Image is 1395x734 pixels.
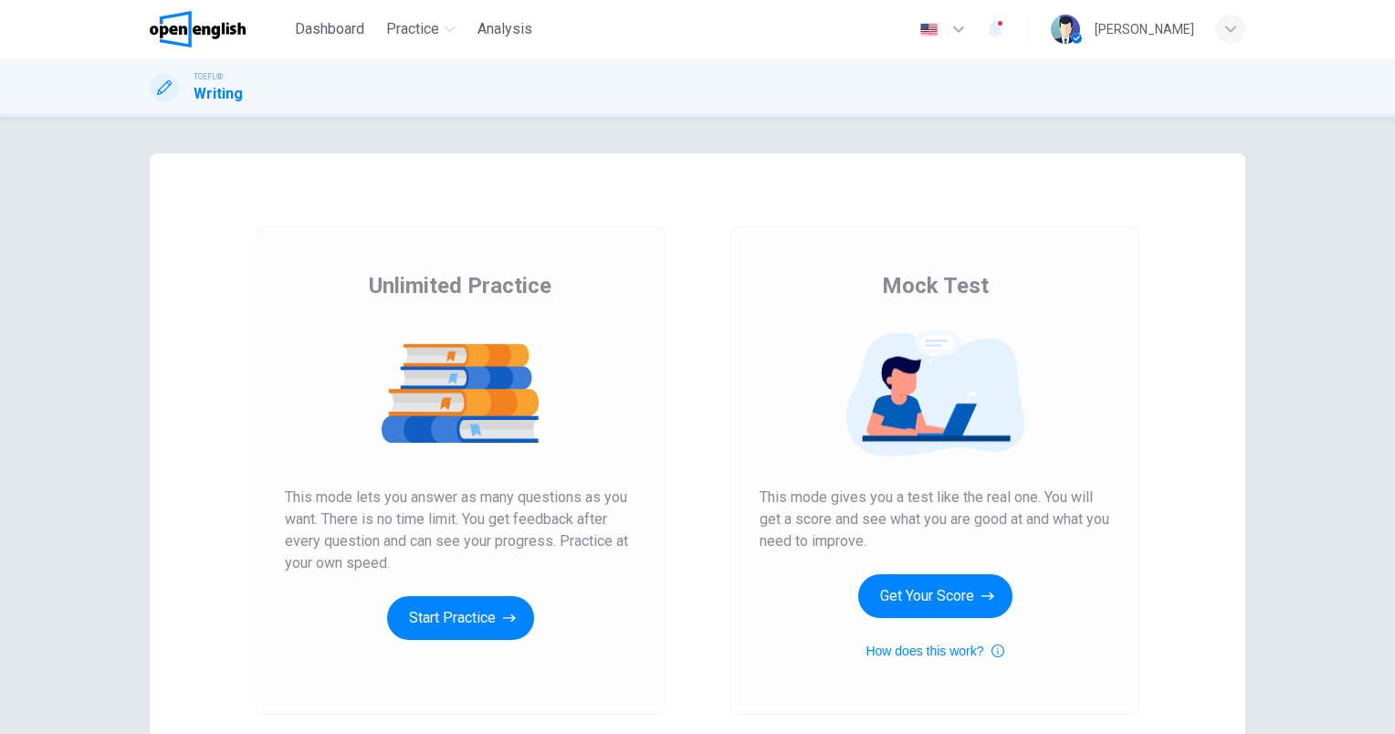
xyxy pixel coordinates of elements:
[918,23,940,37] img: en
[882,271,989,300] span: Mock Test
[150,11,246,47] img: OpenEnglish logo
[760,487,1110,552] span: This mode gives you a test like the real one. You will get a score and see what you are good at a...
[194,83,243,105] h1: Writing
[150,11,288,47] a: OpenEnglish logo
[387,596,534,640] button: Start Practice
[865,640,1003,662] button: How does this work?
[285,487,635,574] span: This mode lets you answer as many questions as you want. There is no time limit. You get feedback...
[1095,18,1194,40] div: [PERSON_NAME]
[858,574,1012,618] button: Get Your Score
[288,13,372,46] button: Dashboard
[194,70,223,83] span: TOEFL®
[295,18,364,40] span: Dashboard
[379,13,463,46] button: Practice
[477,18,532,40] span: Analysis
[470,13,540,46] button: Analysis
[1051,15,1080,44] img: Profile picture
[386,18,439,40] span: Practice
[369,271,551,300] span: Unlimited Practice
